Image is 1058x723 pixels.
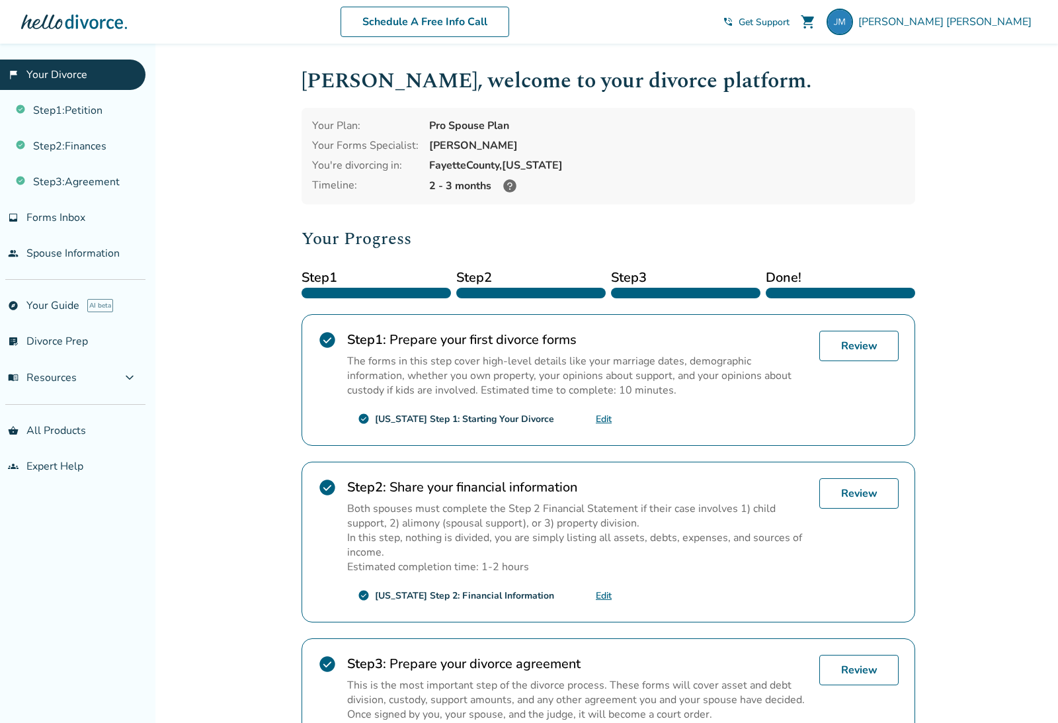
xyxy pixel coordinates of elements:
[827,9,853,35] img: jmatt.mckillop@gmail.com
[375,413,554,425] div: [US_STATE] Step 1: Starting Your Divorce
[347,331,386,349] strong: Step 1 :
[8,370,77,385] span: Resources
[766,268,915,288] span: Done!
[800,14,816,30] span: shopping_cart
[312,118,419,133] div: Your Plan:
[429,158,905,173] div: Fayette County, [US_STATE]
[347,560,809,574] p: Estimated completion time: 1-2 hours
[87,299,113,312] span: AI beta
[358,589,370,601] span: check_circle
[358,413,370,425] span: check_circle
[347,655,386,673] strong: Step 3 :
[596,589,612,602] a: Edit
[8,372,19,383] span: menu_book
[302,65,915,97] h1: [PERSON_NAME] , welcome to your divorce platform.
[456,268,606,288] span: Step 2
[8,300,19,311] span: explore
[858,15,1037,29] span: [PERSON_NAME] [PERSON_NAME]
[8,69,19,80] span: flag_2
[347,478,809,496] h2: Share your financial information
[312,138,419,153] div: Your Forms Specialist:
[992,659,1058,723] iframe: Chat Widget
[26,210,85,225] span: Forms Inbox
[8,336,19,347] span: list_alt_check
[429,118,905,133] div: Pro Spouse Plan
[611,268,760,288] span: Step 3
[723,16,790,28] a: phone_in_talkGet Support
[347,678,809,722] p: This is the most important step of the divorce process. These forms will cover asset and debt div...
[318,655,337,673] span: check_circle
[347,331,809,349] h2: Prepare your first divorce forms
[312,178,419,194] div: Timeline:
[8,248,19,259] span: people
[819,655,899,685] a: Review
[312,158,419,173] div: You're divorcing in:
[8,461,19,472] span: groups
[318,331,337,349] span: check_circle
[302,226,915,252] h2: Your Progress
[302,268,451,288] span: Step 1
[429,178,905,194] div: 2 - 3 months
[819,331,899,361] a: Review
[347,354,809,398] p: The forms in this step cover high-level details like your marriage dates, demographic information...
[347,501,809,531] p: Both spouses must complete the Step 2 Financial Statement if their case involves 1) child support...
[739,16,790,28] span: Get Support
[375,589,554,602] div: [US_STATE] Step 2: Financial Information
[347,531,809,560] p: In this step, nothing is divided, you are simply listing all assets, debts, expenses, and sources...
[318,478,337,497] span: check_circle
[429,138,905,153] div: [PERSON_NAME]
[8,212,19,223] span: inbox
[122,370,138,386] span: expand_more
[596,413,612,425] a: Edit
[347,655,809,673] h2: Prepare your divorce agreement
[819,478,899,509] a: Review
[341,7,509,37] a: Schedule A Free Info Call
[347,478,386,496] strong: Step 2 :
[723,17,733,27] span: phone_in_talk
[8,425,19,436] span: shopping_basket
